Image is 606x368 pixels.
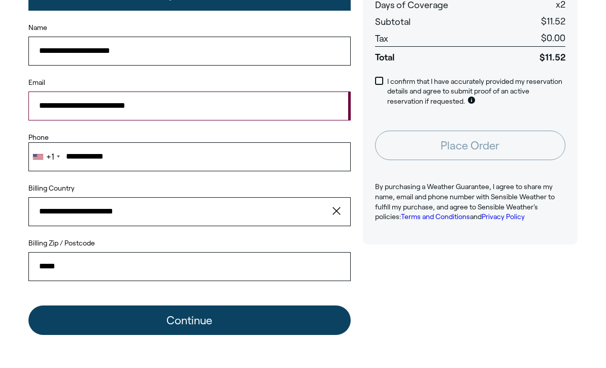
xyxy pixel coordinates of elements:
label: Name [28,23,351,33]
button: Continue [28,305,351,335]
label: Billing Zip / Postcode [28,238,351,249]
span: $11.52 [541,16,565,26]
label: Email [28,78,351,88]
span: Total [375,46,493,64]
label: Billing Country [28,183,75,194]
span: Tax [375,34,388,44]
a: Terms and Conditions [401,212,470,221]
label: Phone [28,133,351,143]
iframe: Customer reviews powered by Trustpilot [363,261,578,332]
div: Telephone country code [29,143,63,170]
button: Place Order [375,131,565,160]
a: Privacy Policy [482,212,525,221]
button: clear value [329,197,351,226]
p: I confirm that I have accurately provided my reservation details and agree to submit proof of an ... [387,77,565,107]
span: $0.00 [541,33,565,43]
div: +1 [46,152,54,161]
span: Subtotal [375,17,411,27]
span: $11.52 [493,46,565,64]
p: By purchasing a Weather Guarantee, I agree to share my name, email and phone number with Sensible... [375,182,565,222]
